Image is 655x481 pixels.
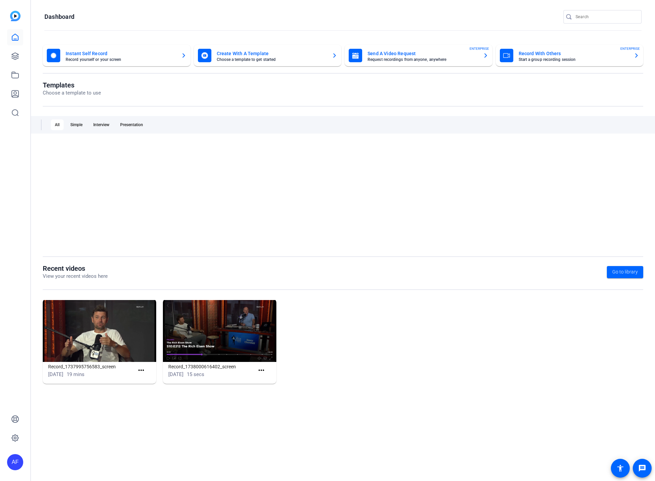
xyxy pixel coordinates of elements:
[66,119,87,130] div: Simple
[89,119,113,130] div: Interview
[44,13,74,21] h1: Dashboard
[43,81,101,89] h1: Templates
[163,299,276,363] img: Record_1738000616402_screen
[576,13,636,21] input: Search
[616,464,624,472] mat-icon: accessibility
[345,45,492,66] button: Send A Video RequestRequest recordings from anyone, anywhereENTERPRISE
[7,454,23,470] div: AF
[470,46,489,51] span: ENTERPRISE
[66,49,176,58] mat-card-title: Instant Self Record
[67,371,84,377] span: 19 mins
[519,58,629,62] mat-card-subtitle: Start a group recording session
[257,366,266,375] mat-icon: more_horiz
[168,371,183,377] span: [DATE]
[168,363,254,371] h1: Record_1738000616402_screen
[48,371,63,377] span: [DATE]
[194,45,342,66] button: Create With A TemplateChoose a template to get started
[43,89,101,97] p: Choose a template to use
[116,119,147,130] div: Presentation
[496,45,644,66] button: Record With OthersStart a group recording sessionENTERPRISE
[137,366,145,375] mat-icon: more_horiz
[607,266,643,278] a: Go to library
[43,264,108,272] h1: Recent videos
[368,49,478,58] mat-card-title: Send A Video Request
[368,58,478,62] mat-card-subtitle: Request recordings from anyone, anywhere
[48,363,134,371] h1: Record_1737995756583_screen
[612,268,638,275] span: Go to library
[638,464,646,472] mat-icon: message
[43,45,191,66] button: Instant Self RecordRecord yourself or your screen
[66,58,176,62] mat-card-subtitle: Record yourself or your screen
[43,299,156,363] img: Record_1737995756583_screen
[10,11,21,21] img: blue-gradient.svg
[217,58,327,62] mat-card-subtitle: Choose a template to get started
[51,119,64,130] div: All
[43,272,108,280] p: View your recent videos here
[217,49,327,58] mat-card-title: Create With A Template
[620,46,640,51] span: ENTERPRISE
[519,49,629,58] mat-card-title: Record With Others
[187,371,204,377] span: 15 secs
